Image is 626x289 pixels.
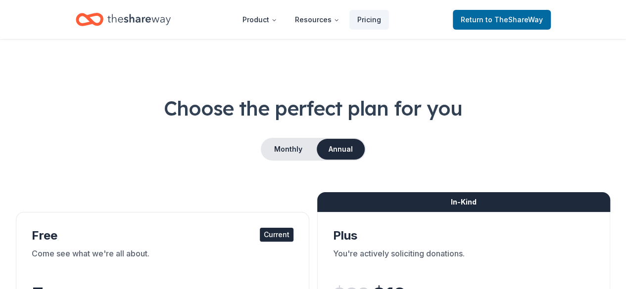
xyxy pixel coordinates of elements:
[349,10,389,30] a: Pricing
[32,248,293,275] div: Come see what we're all about.
[16,94,610,122] h1: Choose the perfect plan for you
[333,248,595,275] div: You're actively soliciting donations.
[262,139,315,160] button: Monthly
[453,10,551,30] a: Returnto TheShareWay
[76,8,171,31] a: Home
[260,228,293,242] div: Current
[317,139,365,160] button: Annual
[485,15,543,24] span: to TheShareWay
[235,10,285,30] button: Product
[333,228,595,244] div: Plus
[317,192,611,212] div: In-Kind
[235,8,389,31] nav: Main
[32,228,293,244] div: Free
[287,10,347,30] button: Resources
[461,14,543,26] span: Return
